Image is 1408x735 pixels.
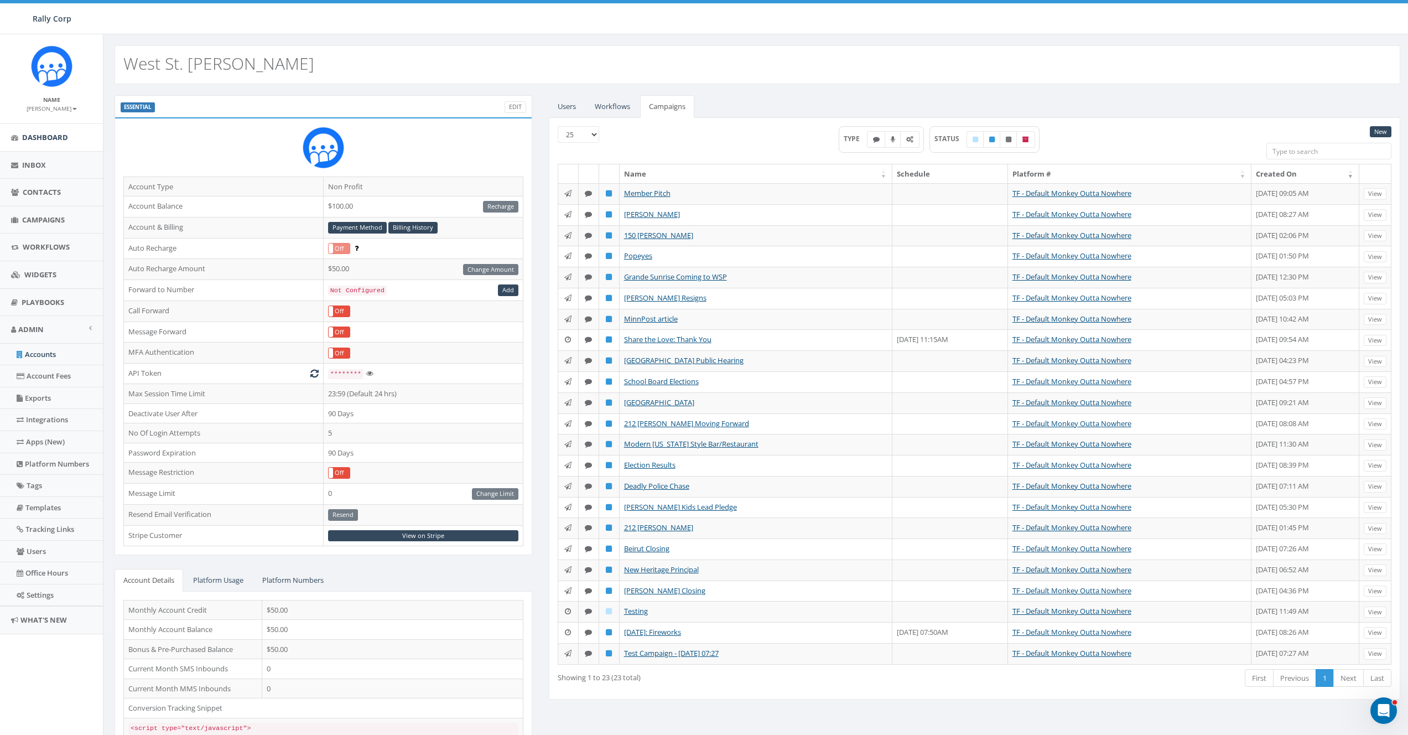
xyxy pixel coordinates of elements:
[22,160,46,170] span: Inbox
[1012,439,1131,449] a: TF - Default Monkey Outta Nowhere
[624,314,678,324] a: MinnPost article
[1364,272,1386,283] a: View
[328,530,518,542] a: View on Stripe
[1012,376,1131,386] a: TF - Default Monkey Outta Nowhere
[1251,643,1359,664] td: [DATE] 07:27 AM
[564,273,571,281] i: Immediate: Send all messages now
[606,273,612,281] i: Published
[1333,669,1364,687] a: Next
[124,217,324,238] td: Account & Billing
[1016,131,1035,148] label: Archived
[1364,418,1386,430] a: View
[564,524,571,531] i: Immediate: Send all messages now
[1012,293,1131,303] a: TF - Default Monkey Outta Nowhere
[22,297,64,307] span: Playbooks
[1251,392,1359,413] td: [DATE] 09:21 AM
[1251,183,1359,204] td: [DATE] 09:05 AM
[606,650,612,657] i: Published
[564,587,571,594] i: Immediate: Send all messages now
[124,280,324,301] td: Forward to Number
[498,284,518,296] a: Add
[124,364,324,384] td: API Token
[124,343,324,364] td: MFA Authentication
[1266,143,1391,159] input: Type to search
[585,190,592,197] i: Text SMS
[124,679,262,698] td: Current Month MMS Inbounds
[1012,251,1131,261] a: TF - Default Monkey Outta Nowhere
[329,306,350,317] label: Off
[606,462,612,469] i: Published
[973,136,978,143] i: Draft
[1251,601,1359,622] td: [DATE] 11:49 AM
[1251,476,1359,497] td: [DATE] 07:11 AM
[585,587,592,594] i: Text SMS
[1012,502,1131,512] a: TF - Default Monkey Outta Nowhere
[1251,517,1359,539] td: [DATE] 01:45 PM
[606,524,612,531] i: Published
[124,600,262,620] td: Monthly Account Credit
[606,378,612,385] i: Published
[624,293,706,303] a: [PERSON_NAME] Resigns
[585,629,592,636] i: Text SMS
[624,188,671,198] a: Member Pitch
[262,600,523,620] td: $50.00
[585,504,592,511] i: Text SMS
[323,259,523,280] td: $50.00
[1251,267,1359,288] td: [DATE] 12:30 PM
[1251,371,1359,392] td: [DATE] 04:57 PM
[606,336,612,343] i: Published
[585,336,592,343] i: Text SMS
[564,504,571,511] i: Immediate: Send all messages now
[1364,230,1386,242] a: View
[1251,622,1359,643] td: [DATE] 08:26 AM
[565,608,571,615] i: Schedule: Pick a date and time to send
[329,244,350,254] label: Off
[585,545,592,552] i: Text SMS
[262,659,523,679] td: 0
[606,399,612,406] i: Published
[1364,335,1386,346] a: View
[1364,314,1386,325] a: View
[1000,131,1017,148] label: Unpublished
[124,620,262,640] td: Monthly Account Balance
[505,101,526,113] a: Edit
[1012,606,1131,616] a: TF - Default Monkey Outta Nowhere
[585,273,592,281] i: Text SMS
[606,357,612,364] i: Published
[1251,164,1359,184] th: Created On: activate to sort column ascending
[564,420,571,427] i: Immediate: Send all messages now
[323,403,523,423] td: 90 Days
[1012,397,1131,407] a: TF - Default Monkey Outta Nowhere
[1273,669,1316,687] a: Previous
[624,251,652,261] a: Popeyes
[891,136,895,143] i: Ringless Voice Mail
[624,397,694,407] a: [GEOGRAPHIC_DATA]
[624,522,693,532] a: 212 [PERSON_NAME]
[329,327,350,338] label: Off
[124,403,324,423] td: Deactivate User After
[124,259,324,280] td: Auto Recharge Amount
[1251,309,1359,330] td: [DATE] 10:42 AM
[606,252,612,260] i: Published
[1316,669,1334,687] a: 1
[1012,272,1131,282] a: TF - Default Monkey Outta Nowhere
[564,650,571,657] i: Immediate: Send all messages now
[124,639,262,659] td: Bonus & Pre-Purchased Balance
[565,629,571,636] i: Schedule: Pick a date and time to send
[124,238,324,259] td: Auto Recharge
[27,103,77,113] a: [PERSON_NAME]
[892,622,1008,643] td: [DATE] 07:50AM
[124,698,523,718] td: Conversion Tracking Snippet
[1012,314,1131,324] a: TF - Default Monkey Outta Nowhere
[983,131,1001,148] label: Published
[328,243,350,255] div: OnOff
[900,131,919,148] label: Automated Message
[124,463,324,484] td: Message Restriction
[585,232,592,239] i: Text SMS
[1364,481,1386,493] a: View
[624,209,680,219] a: [PERSON_NAME]
[262,679,523,698] td: 0
[124,659,262,679] td: Current Month SMS Inbounds
[606,232,612,239] i: Published
[620,164,892,184] th: Name: activate to sort column ascending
